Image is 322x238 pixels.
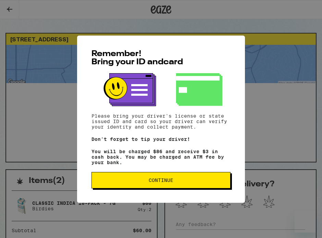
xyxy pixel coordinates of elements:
button: Continue [91,172,231,188]
p: Please bring your driver's license or state issued ID and card so your driver can verify your ide... [91,113,231,130]
span: Continue [149,178,173,183]
span: Remember! Bring your ID and card [91,50,183,66]
p: Don't forget to tip your driver! [91,136,231,142]
p: You will be charged $86 and receive $3 in cash back. You may be charged an ATM fee by your bank. [91,149,231,165]
iframe: Button to launch messaging window [295,211,317,233]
